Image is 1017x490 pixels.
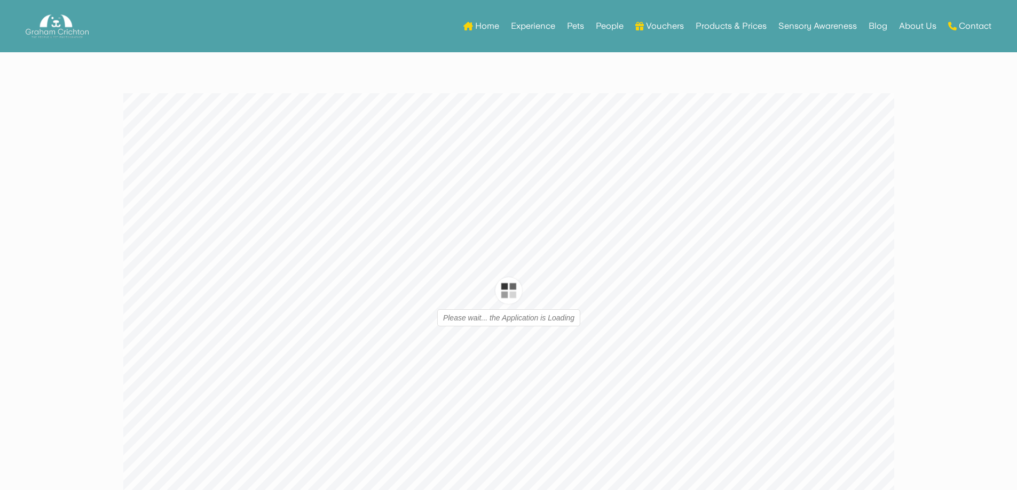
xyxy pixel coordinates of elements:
a: Blog [869,5,887,47]
a: About Us [899,5,936,47]
img: Graham Crichton Photography Logo [26,12,89,41]
a: Contact [948,5,991,47]
a: Products & Prices [696,5,767,47]
a: Pets [567,5,584,47]
a: People [596,5,624,47]
a: Sensory Awareness [778,5,857,47]
a: Vouchers [635,5,684,47]
a: Experience [511,5,555,47]
a: Home [463,5,499,47]
div: Please wait... the Application is Loading [314,216,457,233]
